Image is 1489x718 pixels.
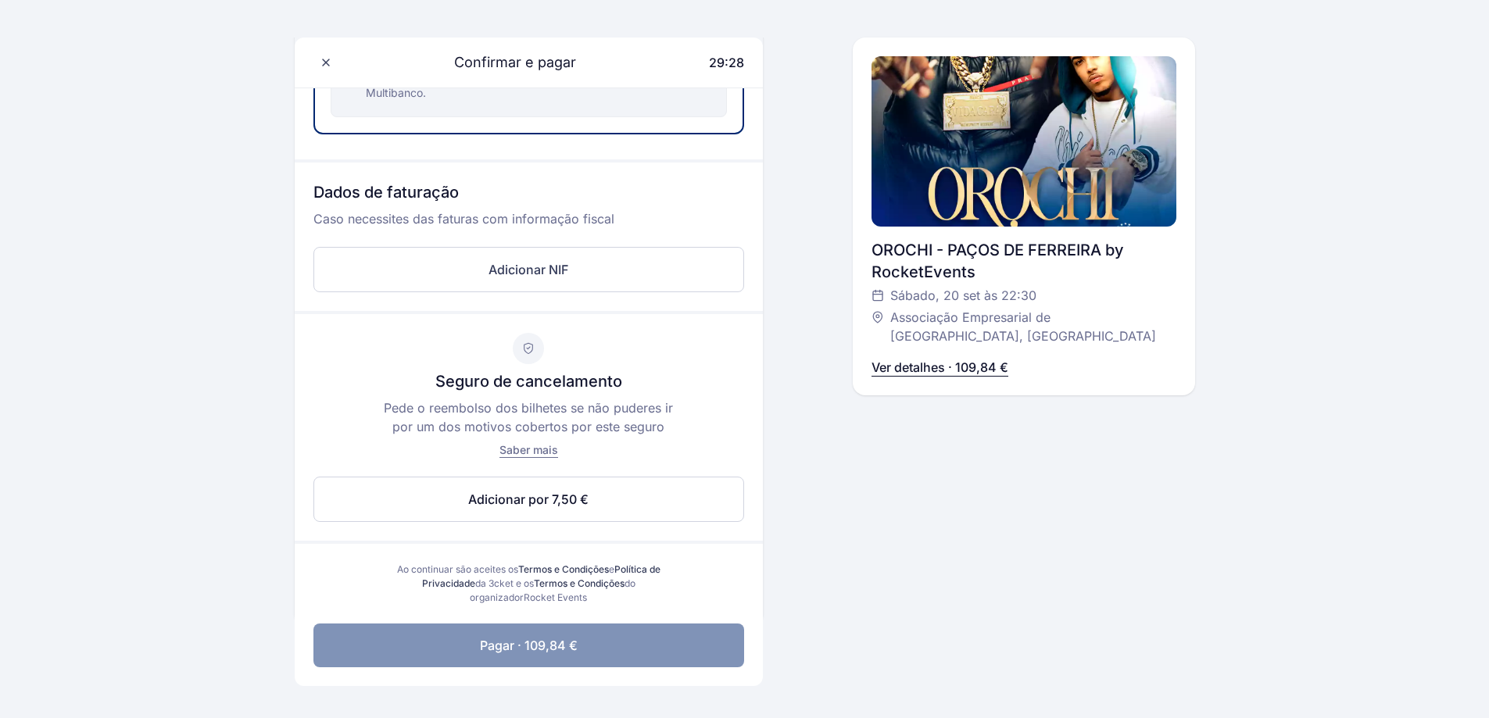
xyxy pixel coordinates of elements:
p: Pede o reembolso dos bilhetes se não puderes ir por um dos motivos cobertos por este seguro [378,398,678,436]
span: Confirmar e pagar [435,52,576,73]
span: Rocket Events [524,591,587,603]
span: Sábado, 20 set às 22:30 [890,286,1036,305]
span: Saber mais [499,443,558,456]
p: Ver detalhes · 109,84 € [872,358,1008,377]
span: Pagar · 109,84 € [480,636,578,655]
span: 29:28 [709,55,744,70]
span: Adicionar por 7,50 € [468,490,589,509]
button: Adicionar NIF [313,247,744,292]
div: Ao continuar são aceites os e da 3cket e os do organizador [382,563,675,605]
a: Termos e Condições [518,563,609,575]
p: Seguro de cancelamento [435,370,622,392]
span: Associação Empresarial de [GEOGRAPHIC_DATA], [GEOGRAPHIC_DATA] [890,308,1161,345]
button: Pagar · 109,84 € [313,623,744,667]
h3: Dados de faturação [313,181,744,209]
button: Adicionar por 7,50 € [313,477,744,522]
a: Termos e Condições [534,577,625,589]
div: OROCHI - PAÇOS DE FERREIRA by RocketEvents [872,239,1176,283]
p: Caso necessites das faturas com informação fiscal [313,209,744,241]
